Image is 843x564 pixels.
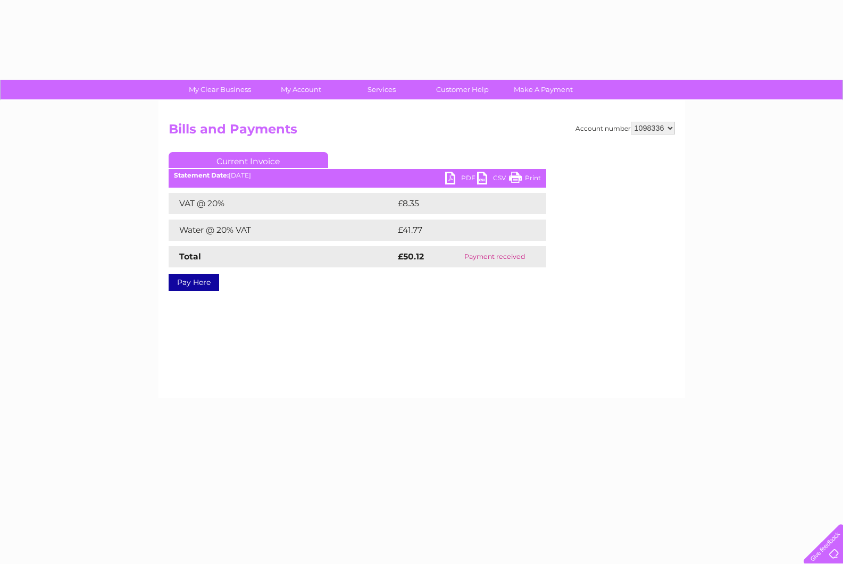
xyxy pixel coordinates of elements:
td: Water @ 20% VAT [169,220,395,241]
a: CSV [477,172,509,187]
a: Customer Help [419,80,506,99]
td: VAT @ 20% [169,193,395,214]
strong: £50.12 [398,251,424,262]
a: Services [338,80,425,99]
a: Print [509,172,541,187]
td: £8.35 [395,193,521,214]
div: [DATE] [169,172,546,179]
a: My Clear Business [176,80,264,99]
b: Statement Date: [174,171,229,179]
a: Make A Payment [499,80,587,99]
a: Current Invoice [169,152,328,168]
strong: Total [179,251,201,262]
td: £41.77 [395,220,523,241]
h2: Bills and Payments [169,122,675,142]
div: Account number [575,122,675,134]
a: PDF [445,172,477,187]
a: Pay Here [169,274,219,291]
td: Payment received [444,246,546,267]
a: My Account [257,80,345,99]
